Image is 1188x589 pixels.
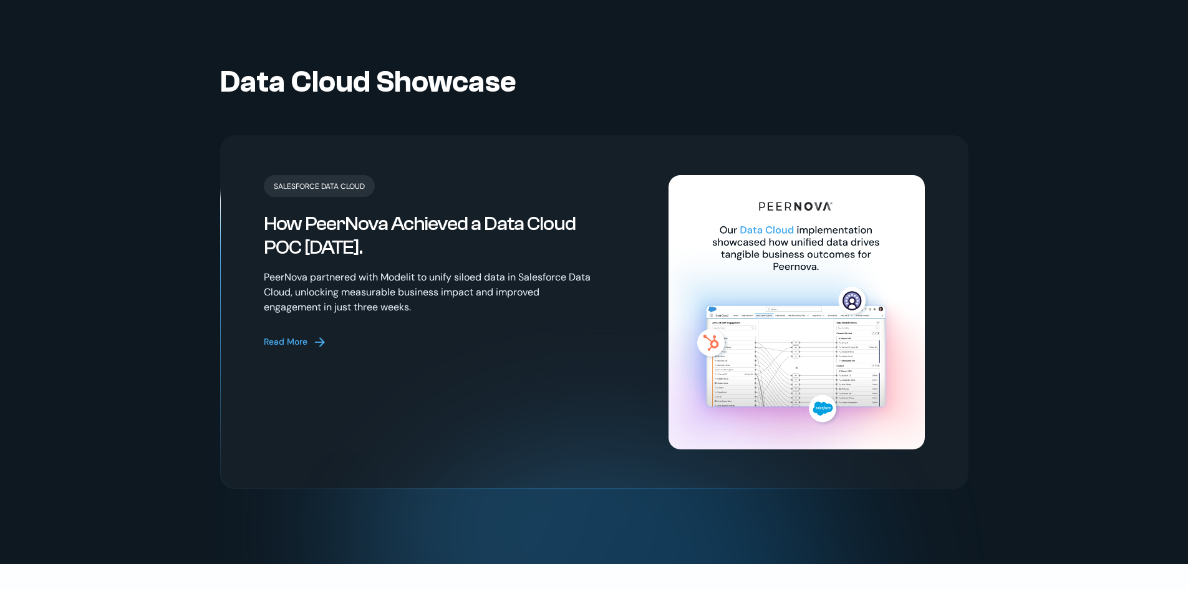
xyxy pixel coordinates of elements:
[264,335,307,348] div: Read More
[264,212,594,260] p: How PeerNova Achieved a Data Cloud POC [DATE].
[220,64,837,100] h2: Data Cloud Showcase
[312,335,327,350] img: arrow forward
[264,270,594,315] p: PeerNova partnered with Modelit to unify siloed data in Salesforce Data Cloud, unlocking measurab...
[264,335,327,350] a: Read More
[264,175,375,197] p: Salesforce Data Cloud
